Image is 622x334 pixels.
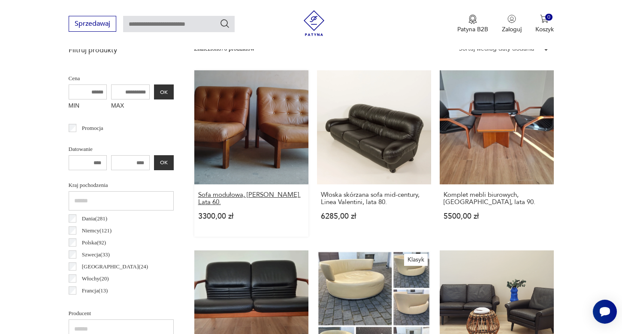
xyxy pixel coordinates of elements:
[545,14,553,21] div: 0
[535,15,554,33] button: 0Koszyk
[301,10,327,36] img: Patyna - sklep z meblami i dekoracjami vintage
[82,123,103,133] p: Promocja
[317,70,431,237] a: Włoska skórzana sofa mid-century, Linea Valentini, lata 80.Włoska skórzana sofa mid-century, Line...
[154,155,174,170] button: OK
[82,274,109,283] p: Włochy ( 20 )
[69,45,174,55] p: Filtruj produkty
[457,15,488,33] a: Ikona medaluPatyna B2B
[540,15,549,23] img: Ikona koszyka
[194,70,308,237] a: Sofa modułowa, Gustav Bergmann. Lata 60.Sofa modułowa, [PERSON_NAME]. Lata 60.3300,00 zł
[69,21,116,27] a: Sprzedawaj
[507,15,516,23] img: Ikonka użytkownika
[69,181,174,190] p: Kraj pochodzenia
[82,298,113,307] p: Norwegia ( 12 )
[457,15,488,33] button: Patyna B2B
[593,300,617,324] iframe: Smartsupp widget button
[69,309,174,318] p: Producent
[198,213,305,220] p: 3300,00 zł
[82,238,106,247] p: Polska ( 92 )
[82,286,108,295] p: Francja ( 13 )
[82,214,107,223] p: Dania ( 281 )
[69,99,107,113] label: MIN
[321,213,427,220] p: 6285,00 zł
[154,84,174,99] button: OK
[69,144,174,154] p: Datowanie
[111,99,150,113] label: MAX
[444,213,550,220] p: 5500,00 zł
[502,15,522,33] button: Zaloguj
[535,25,554,33] p: Koszyk
[444,191,550,206] h3: Komplet mebli biurowych, [GEOGRAPHIC_DATA], lata 90.
[69,16,116,32] button: Sprzedawaj
[502,25,522,33] p: Zaloguj
[440,70,554,237] a: Komplet mebli biurowych, Włochy, lata 90.Komplet mebli biurowych, [GEOGRAPHIC_DATA], lata 90.5500...
[457,25,488,33] p: Patyna B2B
[468,15,477,24] img: Ikona medalu
[321,191,427,206] h3: Włoska skórzana sofa mid-century, Linea Valentini, lata 80.
[82,262,148,271] p: [GEOGRAPHIC_DATA] ( 24 )
[82,226,112,235] p: Niemcy ( 121 )
[198,191,305,206] h3: Sofa modułowa, [PERSON_NAME]. Lata 60.
[69,74,174,83] p: Cena
[82,250,110,259] p: Szwecja ( 33 )
[220,18,230,29] button: Szukaj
